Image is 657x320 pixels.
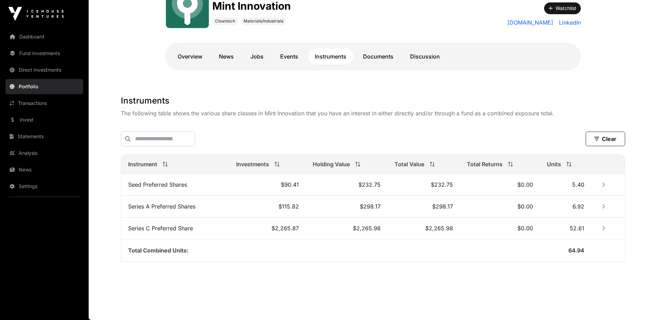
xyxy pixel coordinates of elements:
button: Watchlist [544,2,581,14]
a: Fund Investments [6,46,83,61]
td: $0.00 [460,174,540,196]
a: Overview [171,48,209,65]
a: Dashboard [6,29,83,44]
td: Series A Preferred Shares [121,196,230,217]
td: $232.75 [306,174,388,196]
a: Jobs [243,48,270,65]
iframe: Chat Widget [622,287,657,320]
span: Instrument [128,160,157,168]
a: News [6,162,83,177]
a: Portfolio [6,79,83,94]
a: Statements [6,129,83,144]
td: $298.17 [306,196,388,217]
span: Total Returns [467,160,503,168]
a: Documents [356,48,400,65]
a: Transactions [6,96,83,111]
span: Materials/Industrials [243,18,283,24]
span: Total Value [394,160,424,168]
td: Seed Preferred Shares [121,174,230,196]
span: Cleantech [215,18,235,24]
a: Invest [6,112,83,127]
span: Investments [236,160,269,168]
a: Events [273,48,305,65]
span: 5.40 [572,181,584,188]
td: Series C Preferred Share [121,217,230,239]
a: News [212,48,241,65]
span: Total Combined Units: [128,247,188,254]
a: Direct Investments [6,62,83,78]
img: Icehouse Ventures Logo [8,7,64,21]
span: 6.92 [572,203,584,210]
a: [DOMAIN_NAME] [507,18,553,27]
button: Clear [586,132,625,146]
span: Units [547,160,561,168]
nav: Tabs [171,48,575,65]
span: 52.61 [570,225,584,232]
button: Row Collapsed [598,179,609,190]
td: $0.00 [460,196,540,217]
button: Row Collapsed [598,201,609,212]
span: 64.94 [568,247,584,254]
td: $2,265.98 [388,217,460,239]
td: $2,265.87 [229,217,306,239]
a: Analysis [6,145,83,161]
a: Settings [6,179,83,194]
span: Holding Value [313,160,350,168]
a: LinkedIn [556,18,581,27]
td: $232.75 [388,174,460,196]
h1: Instruments [121,95,625,106]
p: The following table shows the various share classes in Mint Innovation that you have an interest ... [121,109,625,117]
td: $0.00 [460,217,540,239]
td: $115.82 [229,196,306,217]
button: Row Collapsed [598,223,609,234]
td: $2,265.98 [306,217,388,239]
a: Discussion [403,48,447,65]
a: Instruments [308,48,353,65]
td: $90.41 [229,174,306,196]
td: $298.17 [388,196,460,217]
